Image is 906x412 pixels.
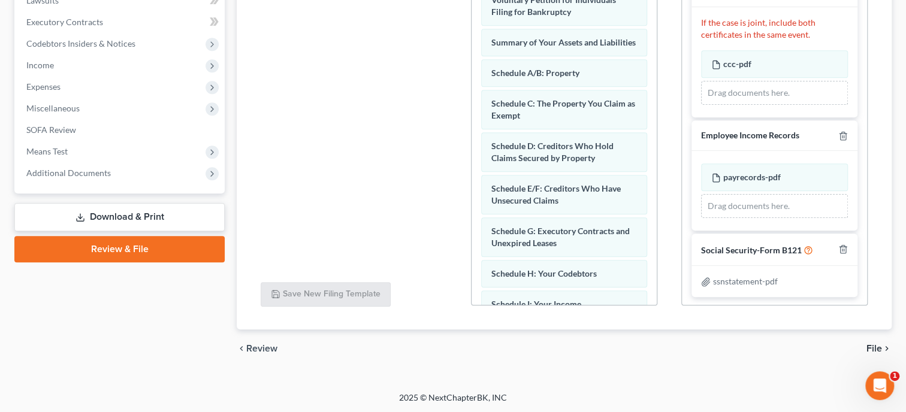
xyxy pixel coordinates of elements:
[491,183,621,205] span: Schedule E/F: Creditors Who Have Unsecured Claims
[26,17,103,27] span: Executory Contracts
[882,344,892,353] i: chevron_right
[26,146,68,156] span: Means Test
[26,38,135,49] span: Codebtors Insiders & Notices
[701,245,802,255] span: Social Security-Form B121
[246,344,277,353] span: Review
[701,130,799,140] span: Employee Income Records
[491,268,597,278] span: Schedule H: Your Codebtors
[866,344,882,353] span: File
[14,236,225,262] a: Review & File
[865,371,894,400] iframe: Intercom live chat
[26,81,61,92] span: Expenses
[17,119,225,141] a: SOFA Review
[491,68,579,78] span: Schedule A/B: Property
[237,344,246,353] i: chevron_left
[261,282,391,307] button: Save New Filing Template
[26,60,54,70] span: Income
[491,299,581,309] span: Schedule I: Your Income
[26,125,76,135] span: SOFA Review
[701,81,848,105] div: Drag documents here.
[723,172,781,182] span: payrecords-pdf
[491,226,630,248] span: Schedule G: Executory Contracts and Unexpired Leases
[26,103,80,113] span: Miscellaneous
[723,59,751,69] span: ccc-pdf
[491,98,635,120] span: Schedule C: The Property You Claim as Exempt
[890,371,899,381] span: 1
[701,17,848,41] p: If the case is joint, include both certificates in the same event.
[26,168,111,178] span: Additional Documents
[701,194,848,218] div: Drag documents here.
[713,276,778,286] span: ssnstatement-pdf
[491,141,614,163] span: Schedule D: Creditors Who Hold Claims Secured by Property
[17,11,225,33] a: Executory Contracts
[14,203,225,231] a: Download & Print
[237,344,289,353] button: chevron_left Review
[491,37,636,47] span: Summary of Your Assets and Liabilities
